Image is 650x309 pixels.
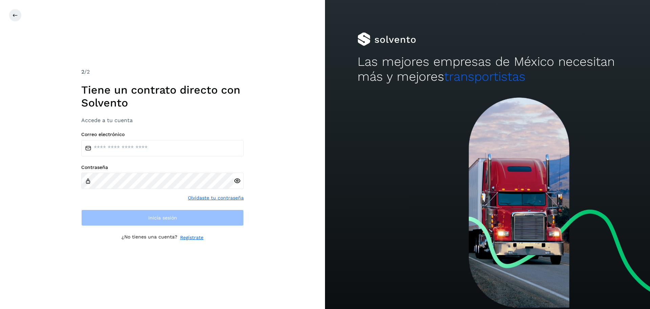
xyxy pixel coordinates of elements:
h1: Tiene un contrato directo con Solvento [81,83,244,110]
a: Olvidaste tu contraseña [188,194,244,201]
div: /2 [81,68,244,76]
h2: Las mejores empresas de México necesitan más y mejores [357,54,617,84]
label: Contraseña [81,165,244,170]
span: Inicia sesión [148,215,177,220]
h3: Accede a tu cuenta [81,117,244,123]
label: Correo electrónico [81,132,244,137]
button: Inicia sesión [81,210,244,226]
span: 2 [81,69,84,75]
p: ¿No tienes una cuenta? [122,234,177,241]
span: transportistas [444,69,525,84]
a: Regístrate [180,234,203,241]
